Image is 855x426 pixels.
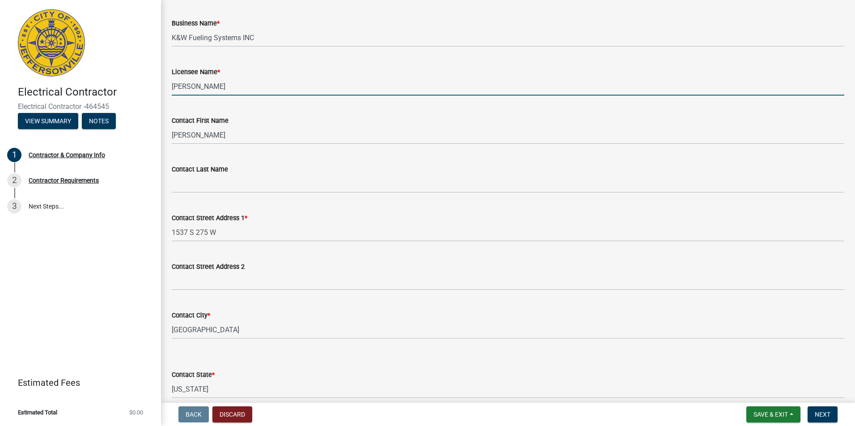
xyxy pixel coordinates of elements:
h4: Electrical Contractor [18,86,154,99]
label: Contact First Name [172,118,229,124]
label: Contact Street Address 2 [172,264,245,270]
div: 3 [7,199,21,213]
button: Next [808,406,838,422]
span: $0.00 [129,409,143,415]
label: Contact City [172,313,210,319]
span: Back [186,411,202,418]
div: 1 [7,148,21,162]
label: Licensee Name [172,69,220,75]
wm-modal-confirm: Summary [18,118,78,125]
label: Contact Last Name [172,167,228,173]
span: Estimated Total [18,409,57,415]
button: View Summary [18,113,78,129]
button: Discard [212,406,252,422]
button: Notes [82,113,116,129]
a: Estimated Fees [7,374,147,392]
img: City of Jeffersonville, Indiana [18,9,85,76]
wm-modal-confirm: Notes [82,118,116,125]
span: Next [815,411,830,418]
div: 2 [7,173,21,188]
label: Business Name [172,21,220,27]
button: Back [178,406,209,422]
button: Save & Exit [746,406,800,422]
label: Contact State [172,372,215,378]
span: Save & Exit [753,411,788,418]
label: Contact Street Address 1 [172,215,247,221]
div: Contractor & Company Info [29,152,105,158]
span: Electrical Contractor -464545 [18,102,143,111]
div: Contractor Requirements [29,177,99,184]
